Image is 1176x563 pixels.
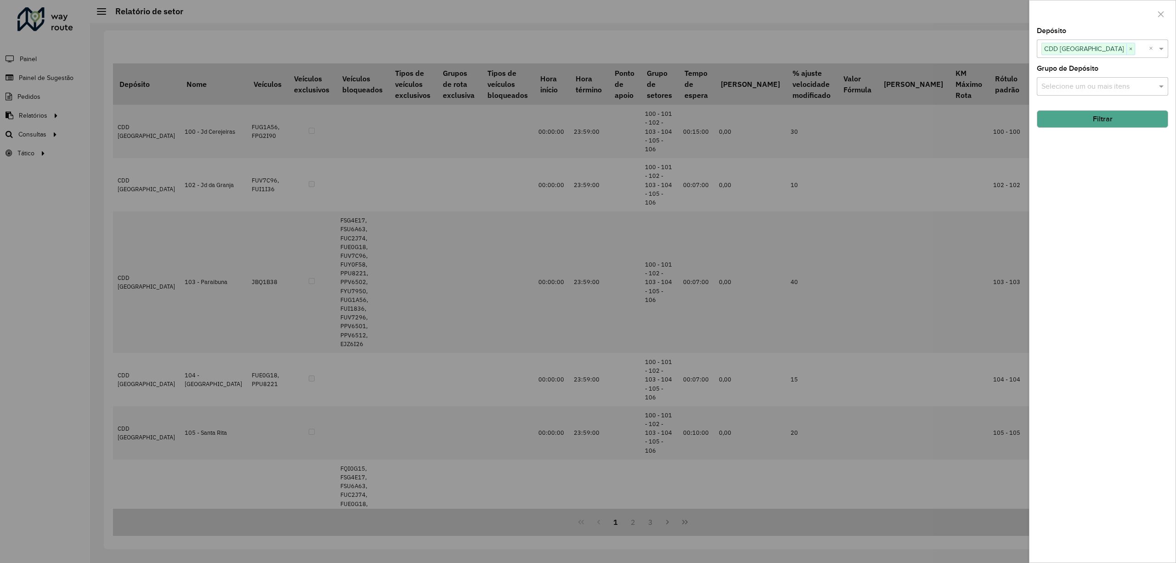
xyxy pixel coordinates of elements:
[1149,43,1157,54] span: Clear all
[1037,110,1168,128] button: Filtrar
[1037,25,1066,36] label: Depósito
[1126,44,1135,55] span: ×
[1042,43,1126,54] span: CDD [GEOGRAPHIC_DATA]
[1037,63,1098,74] label: Grupo de Depósito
